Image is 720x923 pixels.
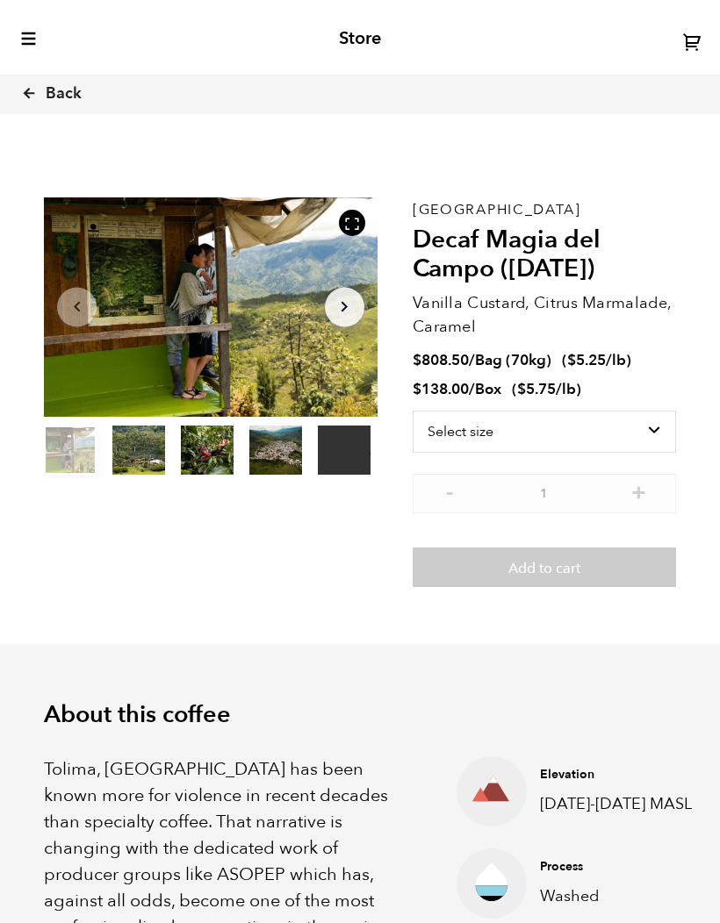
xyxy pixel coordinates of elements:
[475,350,551,370] span: Bag (70kg)
[413,379,421,399] span: $
[413,379,469,399] bdi: 138.00
[413,350,469,370] bdi: 808.50
[628,483,650,500] button: +
[562,350,631,370] span: ( )
[540,884,707,908] p: Washed
[517,379,556,399] bdi: 5.75
[606,350,626,370] span: /lb
[44,701,676,729] h2: About this coffee
[46,83,82,104] span: Back
[18,30,38,47] button: toggle-mobile-menu
[475,379,501,399] span: Box
[469,379,475,399] span: /
[413,547,676,588] button: Add to cart
[567,350,606,370] bdi: 5.25
[540,792,707,816] p: [DATE]-[DATE] MASL
[556,379,576,399] span: /lb
[413,291,676,339] p: Vanilla Custard, Citrus Marmalade, Caramel
[540,766,707,783] h4: Elevation
[318,426,371,475] video: Your browser does not support the video tag.
[413,225,676,284] h2: Decaf Magia del Campo ([DATE])
[413,350,421,370] span: $
[517,379,526,399] span: $
[339,28,381,49] h2: Store
[567,350,576,370] span: $
[540,858,707,876] h4: Process
[512,379,581,399] span: ( )
[439,483,461,500] button: -
[469,350,475,370] span: /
